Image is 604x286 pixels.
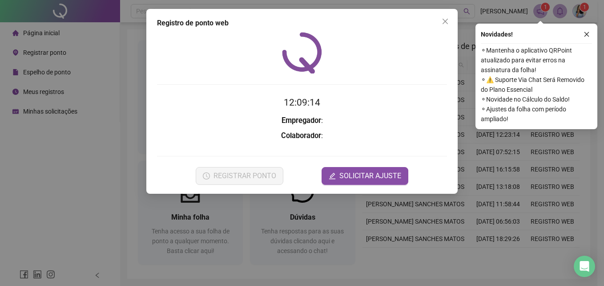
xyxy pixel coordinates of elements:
[481,104,592,124] span: ⚬ Ajustes da folha com período ampliado!
[584,31,590,37] span: close
[481,94,592,104] span: ⚬ Novidade no Cálculo do Saldo!
[157,18,447,29] div: Registro de ponto web
[481,75,592,94] span: ⚬ ⚠️ Suporte Via Chat Será Removido do Plano Essencial
[281,131,321,140] strong: Colaborador
[438,14,452,29] button: Close
[339,171,401,181] span: SOLICITAR AJUSTE
[157,130,447,142] h3: :
[157,115,447,127] h3: :
[481,45,592,75] span: ⚬ Mantenha o aplicativo QRPoint atualizado para evitar erros na assinatura da folha!
[284,97,320,108] time: 12:09:14
[442,18,449,25] span: close
[322,167,408,185] button: editSOLICITAR AJUSTE
[329,172,336,180] span: edit
[282,32,322,74] img: QRPoint
[481,29,513,39] span: Novidades !
[282,116,321,125] strong: Empregador
[196,167,283,185] button: REGISTRAR PONTO
[574,256,595,277] div: Open Intercom Messenger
